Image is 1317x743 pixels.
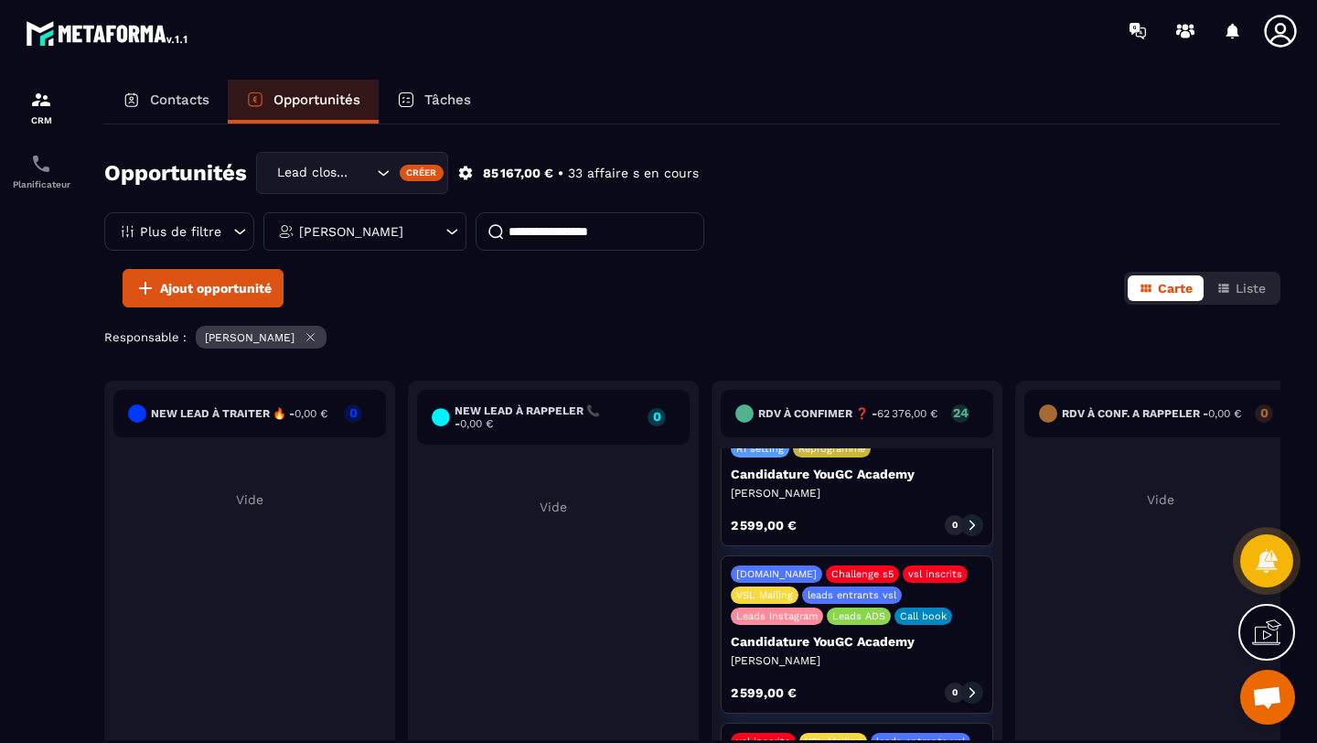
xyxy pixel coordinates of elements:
div: Créer [400,165,444,181]
div: Search for option [256,152,448,194]
span: 62 376,00 € [877,407,937,420]
p: 0 [952,686,958,699]
p: Vide [417,500,690,514]
span: Ajout opportunité [160,279,272,297]
h2: Opportunités [104,155,247,191]
input: Search for option [354,163,372,183]
p: CRM [5,115,78,125]
a: Contacts [104,80,228,124]
p: leads entrants vsl [808,589,896,601]
h6: New lead à RAPPELER 📞 - [455,404,638,430]
span: 0,00 € [1208,407,1241,420]
p: Challenge s5 [831,568,894,580]
a: schedulerschedulerPlanificateur [5,139,78,203]
p: Leads ADS [832,610,885,622]
p: 0 [952,519,958,532]
div: Ouvrir le chat [1240,670,1295,725]
img: logo [26,16,190,49]
p: 85 167,00 € [483,165,553,182]
a: Opportunités [228,80,379,124]
p: Tâches [424,92,471,108]
p: Call book [900,610,947,622]
h6: New lead à traiter 🔥 - [151,407,327,420]
img: formation [30,89,52,111]
p: Opportunités [273,92,360,108]
p: [PERSON_NAME] [205,331,294,344]
span: 0,00 € [294,407,327,420]
p: Contacts [150,92,209,108]
p: 0 [1255,406,1273,419]
a: Tâches [379,80,489,124]
p: [PERSON_NAME] [731,486,983,501]
a: formationformationCRM [5,75,78,139]
p: [DOMAIN_NAME] [736,568,817,580]
button: Ajout opportunité [123,269,284,307]
p: Candidature YouGC Academy [731,467,983,481]
p: • [558,165,563,182]
p: vsl inscrits [908,568,962,580]
span: Lead closing [273,163,354,183]
p: 0 [648,410,666,423]
h6: RDV à confimer ❓ - [758,407,937,420]
h6: RDV à conf. A RAPPELER - [1062,407,1241,420]
p: [PERSON_NAME] [299,225,403,238]
p: Plus de filtre [140,225,221,238]
p: Leads Instagram [736,610,818,622]
p: Vide [113,492,386,507]
p: 2 599,00 € [731,519,797,532]
button: Liste [1205,275,1277,301]
p: Reprogrammé [798,443,865,455]
p: VSL Mailing [736,589,793,601]
p: R1 setting [736,443,784,455]
p: 0 [344,406,362,419]
span: Carte [1158,281,1193,296]
p: Candidature YouGC Academy [731,634,983,649]
img: scheduler [30,153,52,175]
span: Liste [1236,281,1266,296]
p: Responsable : [104,330,187,344]
p: Vide [1024,492,1297,507]
p: Planificateur [5,179,78,189]
p: 33 affaire s en cours [568,165,699,182]
button: Carte [1128,275,1204,301]
p: [PERSON_NAME] [731,653,983,668]
p: 2 599,00 € [731,686,797,699]
span: 0,00 € [460,417,493,430]
p: 24 [951,406,969,419]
